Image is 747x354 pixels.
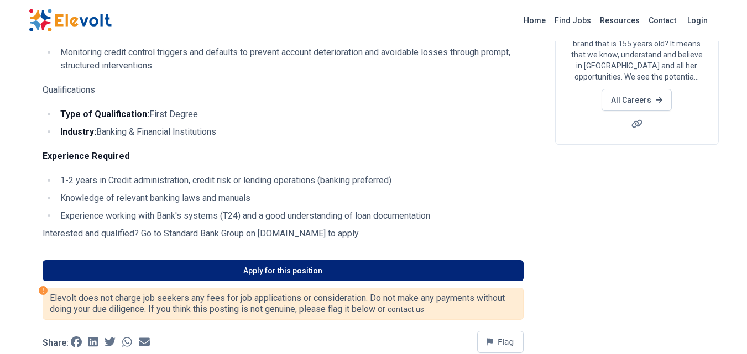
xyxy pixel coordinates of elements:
[569,16,705,82] p: Africa is our home, we drive her growth. What does this mean for a brand that is 155 years old? I...
[60,126,96,137] strong: Industry:
[57,125,524,139] li: Banking & Financial Institutions
[43,339,69,347] p: Share:
[477,331,524,353] button: Flag
[43,227,524,240] p: Interested and qualified? Go to Standard Bank Group on [DOMAIN_NAME] to apply
[388,305,424,314] a: contact us
[43,260,524,281] a: Apply for this position
[43,151,129,161] strong: Experience Required
[644,12,681,29] a: Contact
[602,89,672,111] a: All Careers
[29,9,112,32] img: Elevolt
[57,108,524,121] li: First Degree
[692,301,747,354] iframe: Chat Widget
[57,209,524,223] li: Experience working with Bank's systems (T24) and a good understanding of loan documentation
[57,192,524,205] li: Knowledge of relevant banking laws and manuals
[43,83,524,97] p: Qualifications
[595,12,644,29] a: Resources
[519,12,550,29] a: Home
[50,293,516,315] p: Elevolt does not charge job seekers any fees for job applications or consideration. Do not make a...
[60,109,149,119] strong: Type of Qualification:
[57,46,524,72] li: Monitoring credit control triggers and defaults to prevent account deterioration and avoidable lo...
[57,174,524,187] li: 1-2 years in Credit administration, credit risk or lending operations (banking preferred)
[681,9,714,31] a: Login
[550,12,595,29] a: Find Jobs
